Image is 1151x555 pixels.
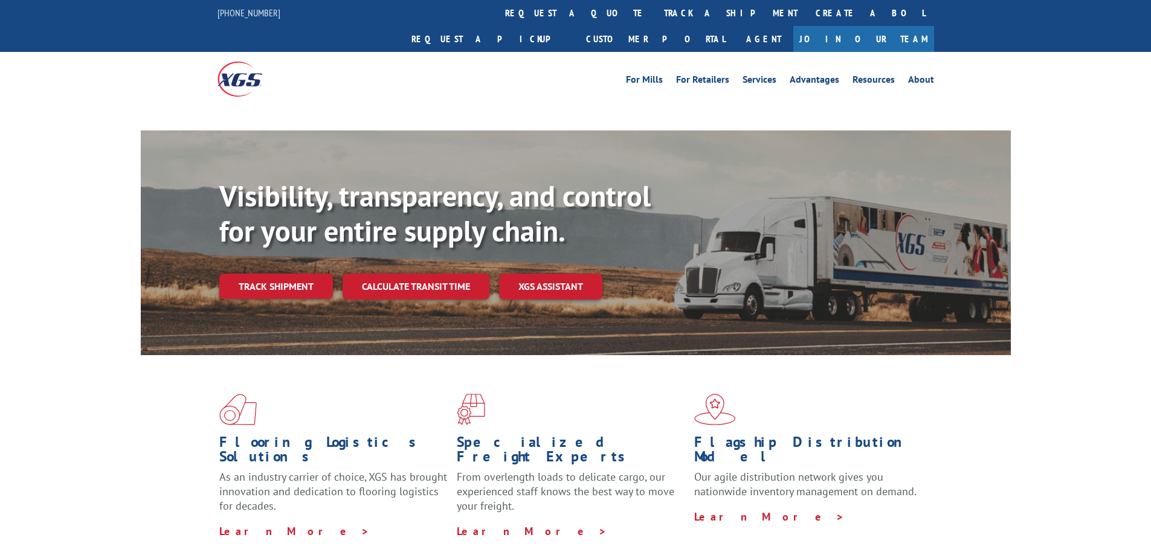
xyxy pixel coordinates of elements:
[219,274,333,299] a: Track shipment
[457,394,485,425] img: xgs-icon-focused-on-flooring-red
[343,274,489,300] a: Calculate transit time
[219,177,651,249] b: Visibility, transparency, and control for your entire supply chain.
[853,75,895,88] a: Resources
[457,470,685,524] p: From overlength loads to delicate cargo, our experienced staff knows the best way to move your fr...
[219,524,370,538] a: Learn More >
[626,75,663,88] a: For Mills
[743,75,776,88] a: Services
[908,75,934,88] a: About
[219,435,448,470] h1: Flooring Logistics Solutions
[793,26,934,52] a: Join Our Team
[402,26,577,52] a: Request a pickup
[219,394,257,425] img: xgs-icon-total-supply-chain-intelligence-red
[694,470,917,498] span: Our agile distribution network gives you nationwide inventory management on demand.
[577,26,734,52] a: Customer Portal
[790,75,839,88] a: Advantages
[734,26,793,52] a: Agent
[457,435,685,470] h1: Specialized Freight Experts
[694,510,845,524] a: Learn More >
[676,75,729,88] a: For Retailers
[219,470,447,513] span: As an industry carrier of choice, XGS has brought innovation and dedication to flooring logistics...
[218,7,280,19] a: [PHONE_NUMBER]
[457,524,607,538] a: Learn More >
[694,394,736,425] img: xgs-icon-flagship-distribution-model-red
[694,435,923,470] h1: Flagship Distribution Model
[499,274,602,300] a: XGS ASSISTANT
